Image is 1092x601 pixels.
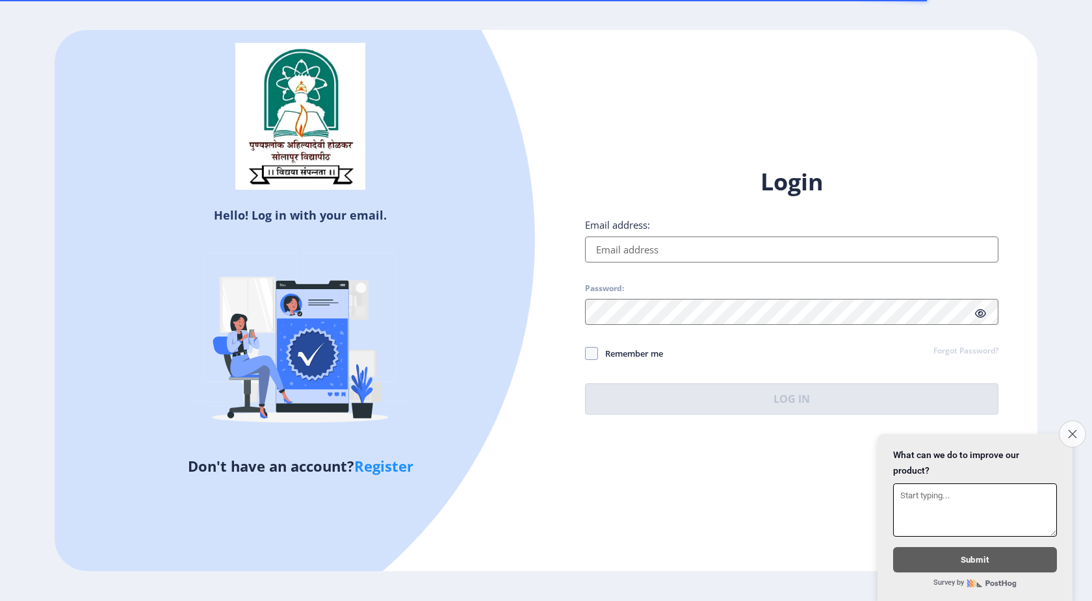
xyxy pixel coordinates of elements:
h1: Login [585,166,998,198]
img: Verified-rafiki.svg [187,228,414,455]
span: Remember me [598,346,663,361]
h5: Don't have an account? [64,455,536,476]
label: Email address: [585,218,650,231]
a: Register [354,456,413,476]
input: Email address [585,237,998,262]
img: sulogo.png [235,43,365,190]
button: Log In [585,383,998,415]
label: Password: [585,283,624,294]
a: Forgot Password? [933,346,998,357]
